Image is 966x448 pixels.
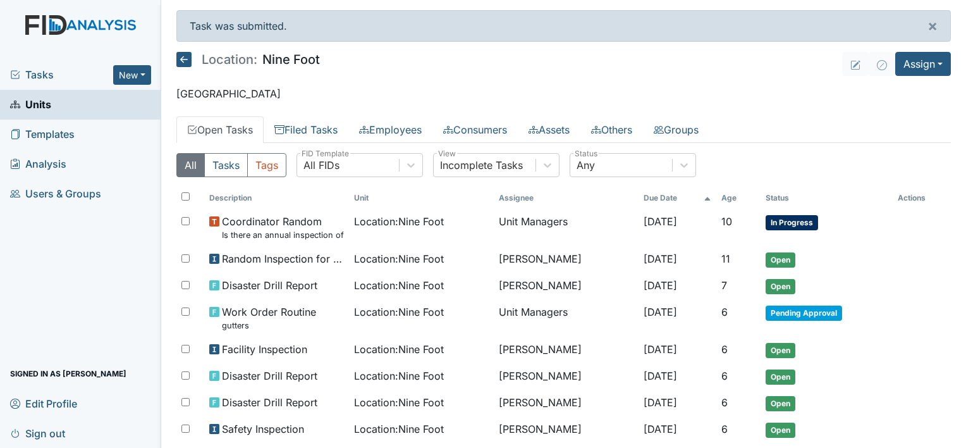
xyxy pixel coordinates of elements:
[716,187,761,209] th: Toggle SortBy
[176,153,286,177] div: Type filter
[10,364,126,383] span: Signed in as [PERSON_NAME]
[222,251,344,266] span: Random Inspection for AM
[494,416,639,443] td: [PERSON_NAME]
[761,187,893,209] th: Toggle SortBy
[721,252,730,265] span: 11
[766,343,795,358] span: Open
[354,395,444,410] span: Location : Nine Foot
[639,187,717,209] th: Toggle SortBy
[440,158,523,173] div: Incomplete Tasks
[644,370,677,382] span: [DATE]
[915,11,950,41] button: ×
[10,184,101,204] span: Users & Groups
[222,229,344,241] small: Is there an annual inspection of the Security and Fire alarm system on file?
[348,116,432,143] a: Employees
[349,187,494,209] th: Toggle SortBy
[10,67,113,82] a: Tasks
[766,279,795,294] span: Open
[494,363,639,390] td: [PERSON_NAME]
[766,396,795,411] span: Open
[10,95,51,115] span: Units
[222,304,316,332] span: Work Order Routine gutters
[204,153,248,177] button: Tasks
[10,154,66,174] span: Analysis
[644,306,677,318] span: [DATE]
[766,252,795,268] span: Open
[247,153,286,177] button: Tags
[766,215,818,230] span: In Progress
[222,342,307,357] span: Facility Inspection
[354,304,444,320] span: Location : Nine Foot
[893,187,951,209] th: Actions
[494,209,639,246] td: Unit Managers
[354,251,444,266] span: Location : Nine Foot
[10,125,75,144] span: Templates
[766,423,795,438] span: Open
[721,396,728,409] span: 6
[204,187,349,209] th: Toggle SortBy
[895,52,951,76] button: Assign
[354,421,444,437] span: Location : Nine Foot
[354,278,444,293] span: Location : Nine Foot
[176,86,951,101] p: [GEOGRAPHIC_DATA]
[577,158,595,173] div: Any
[494,187,639,209] th: Assignee
[721,279,727,292] span: 7
[176,10,951,42] div: Task was submitted.
[927,16,938,35] span: ×
[644,252,677,265] span: [DATE]
[766,370,795,385] span: Open
[644,396,677,409] span: [DATE]
[721,215,732,228] span: 10
[354,214,444,229] span: Location : Nine Foot
[264,116,348,143] a: Filed Tasks
[721,306,728,318] span: 6
[176,153,205,177] button: All
[643,116,709,143] a: Groups
[181,192,190,201] input: Toggle All Rows Selected
[644,215,677,228] span: [DATE]
[721,343,728,356] span: 6
[721,370,728,382] span: 6
[222,214,344,241] span: Coordinator Random Is there an annual inspection of the Security and Fire alarm system on file?
[222,395,317,410] span: Disaster Drill Report
[10,423,65,443] span: Sign out
[494,273,639,299] td: [PERSON_NAME]
[222,368,317,383] span: Disaster Drill Report
[222,320,316,332] small: gutters
[494,337,639,363] td: [PERSON_NAME]
[176,116,264,143] a: Open Tasks
[10,394,77,413] span: Edit Profile
[494,299,639,337] td: Unit Managers
[113,65,151,85] button: New
[176,52,320,67] h5: Nine Foot
[354,368,444,383] span: Location : Nine Foot
[644,279,677,292] span: [DATE]
[354,342,444,357] span: Location : Nine Foot
[644,423,677,435] span: [DATE]
[766,306,842,321] span: Pending Approval
[432,116,518,143] a: Consumers
[494,390,639,416] td: [PERSON_NAME]
[222,278,317,293] span: Disaster Drill Report
[222,421,304,437] span: Safety Inspection
[202,53,257,66] span: Location:
[518,116,580,143] a: Assets
[721,423,728,435] span: 6
[494,246,639,273] td: [PERSON_NAME]
[580,116,643,143] a: Others
[303,158,339,173] div: All FIDs
[644,343,677,356] span: [DATE]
